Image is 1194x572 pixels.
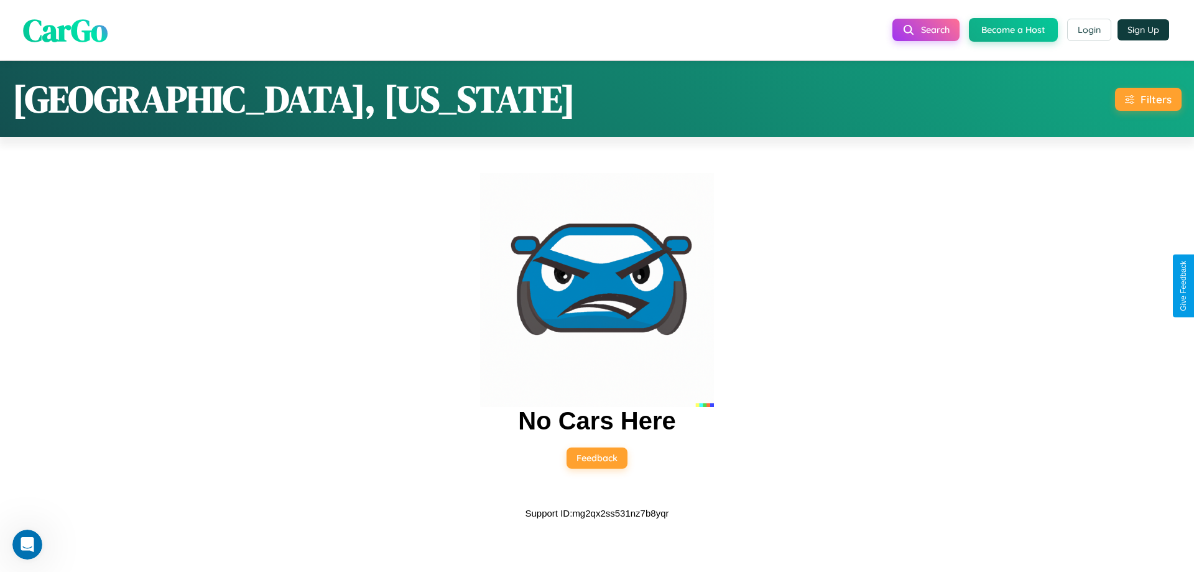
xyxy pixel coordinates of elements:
div: Give Feedback [1179,261,1188,311]
button: Sign Up [1118,19,1169,40]
button: Filters [1115,88,1182,111]
h1: [GEOGRAPHIC_DATA], [US_STATE] [12,73,575,124]
p: Support ID: mg2qx2ss531nz7b8yqr [525,505,669,522]
span: Search [921,24,950,35]
span: CarGo [23,8,108,51]
button: Login [1067,19,1111,41]
div: Filters [1141,93,1172,106]
iframe: Intercom live chat [12,530,42,560]
button: Search [892,19,960,41]
button: Become a Host [969,18,1058,42]
button: Feedback [567,448,627,469]
img: car [480,173,714,407]
h2: No Cars Here [518,407,675,435]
